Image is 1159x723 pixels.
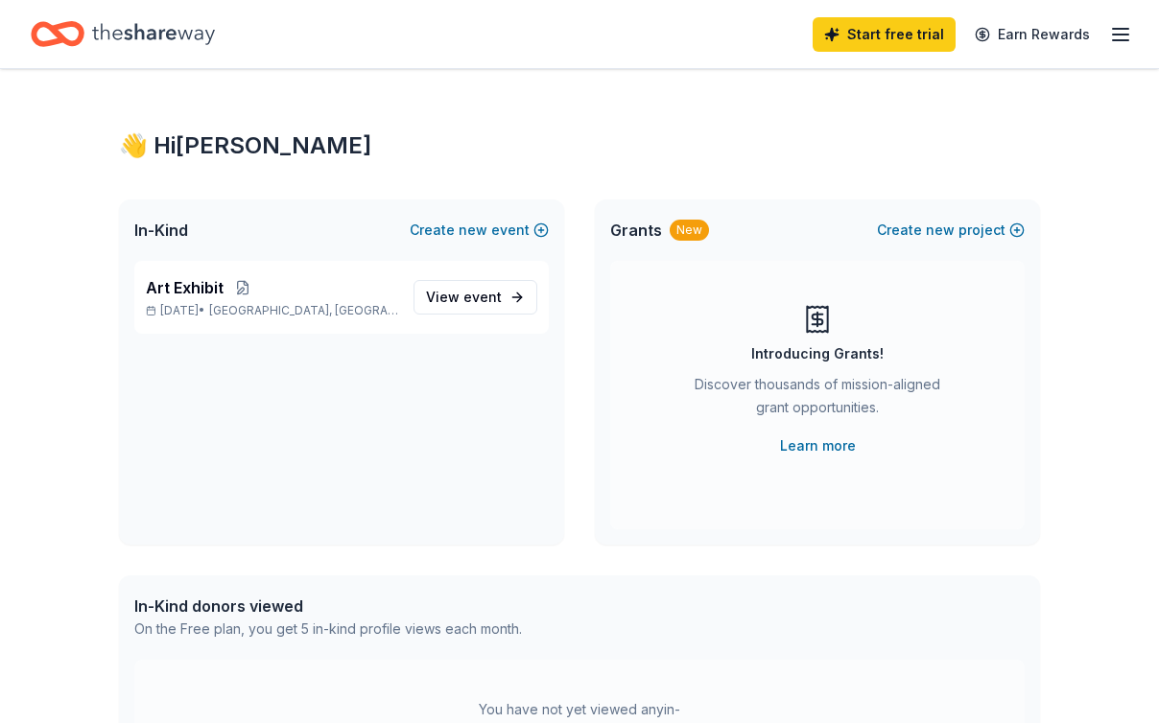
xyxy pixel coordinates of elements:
a: Earn Rewards [963,17,1101,52]
div: In-Kind donors viewed [134,595,522,618]
div: Introducing Grants! [751,342,884,365]
p: [DATE] • [146,303,398,318]
span: View [426,286,502,309]
span: event [463,289,502,305]
a: Home [31,12,215,57]
button: Createnewproject [877,219,1025,242]
button: Createnewevent [410,219,549,242]
span: Art Exhibit [146,276,224,299]
span: new [459,219,487,242]
a: Learn more [780,434,856,457]
div: On the Free plan, you get 5 in-kind profile views each month. [134,618,522,641]
span: Grants [610,219,662,242]
div: New [670,220,709,241]
div: 👋 Hi [PERSON_NAME] [119,130,1040,161]
a: Start free trial [813,17,956,52]
span: new [926,219,955,242]
span: [GEOGRAPHIC_DATA], [GEOGRAPHIC_DATA] [209,303,398,318]
span: In-Kind [134,219,188,242]
a: View event [414,280,537,315]
div: Discover thousands of mission-aligned grant opportunities. [687,373,948,427]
